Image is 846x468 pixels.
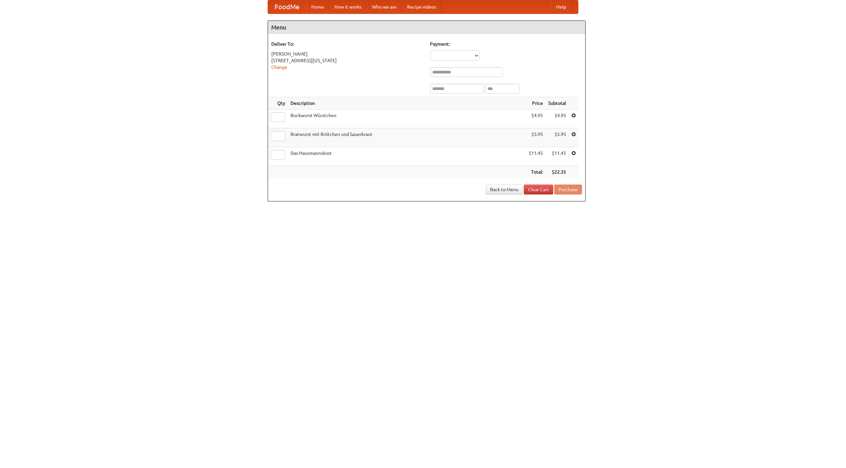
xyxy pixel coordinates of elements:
[402,0,442,14] a: Recipe videos
[526,128,546,147] td: $5.95
[268,97,288,109] th: Qty
[367,0,402,14] a: Who we are
[306,0,329,14] a: Home
[329,0,367,14] a: How it works
[546,166,569,178] th: $22.35
[271,41,423,47] h5: Deliver To:
[288,97,526,109] th: Description
[271,57,423,64] div: [STREET_ADDRESS][US_STATE]
[546,97,569,109] th: Subtotal
[271,51,423,57] div: [PERSON_NAME]
[526,147,546,166] td: $11.45
[551,0,571,14] a: Help
[288,128,526,147] td: Bratwurst mit Brötchen und Sauerkraut
[546,128,569,147] td: $5.95
[271,64,287,70] a: Change
[524,185,553,194] a: Clear Cart
[526,97,546,109] th: Price
[546,109,569,128] td: $4.95
[430,41,582,47] h5: Payment:
[288,109,526,128] td: Bockwurst Würstchen
[288,147,526,166] td: Das Hausmannskost
[486,185,523,194] a: Back to Menu
[268,21,585,34] h4: Menu
[554,185,582,194] button: Purchase
[268,0,306,14] a: FoodMe
[526,166,546,178] th: Total:
[546,147,569,166] td: $11.45
[526,109,546,128] td: $4.95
